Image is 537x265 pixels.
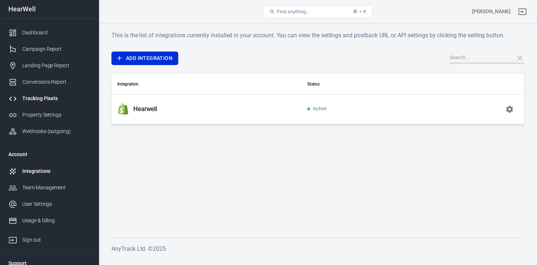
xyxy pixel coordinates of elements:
div: Usage & billing [22,217,90,224]
a: User Settings [3,196,96,212]
div: Tracking Pixels [22,95,90,102]
a: Usage & billing [3,212,96,229]
a: Team Management [3,179,96,196]
a: Webhooks (outgoing) [3,123,96,140]
h6: AnyTrack Ltd. © 2025 [111,244,524,253]
a: Landing Page Report [3,57,96,74]
a: Tracking Pixels [3,90,96,107]
div: Account id: BS7ZPrtF [472,8,511,15]
a: Conversions Report [3,74,96,90]
div: Integrations [22,167,90,175]
a: Sign out [514,3,531,20]
span: Active [307,106,327,112]
th: Integration [111,74,301,95]
p: Hearwell [133,105,157,113]
li: Account [3,145,96,163]
th: Status [301,74,416,95]
img: Hearwell [118,103,128,115]
div: Webhooks (outgoing) [22,128,90,135]
button: Find anything...⌘ + K [263,5,373,18]
div: Campaign Report [22,45,90,53]
a: Add Integration [111,52,178,65]
div: Team Management [22,184,90,192]
a: Sign out [3,229,96,248]
a: Integrations [3,163,96,179]
div: HearWell [3,6,96,12]
h6: This is the list of integrations currently installed in your account. You can view the settings a... [111,31,524,40]
a: Property Settings [3,107,96,123]
span: Find anything... [277,9,310,14]
div: Conversions Report [22,78,90,86]
div: ⌘ + K [353,9,366,14]
div: Landing Page Report [22,62,90,69]
div: Property Settings [22,111,90,119]
div: User Settings [22,200,90,208]
div: Dashboard [22,29,90,37]
a: Campaign Report [3,41,96,57]
div: Sign out [22,236,90,244]
input: Search... [450,53,508,63]
a: Dashboard [3,24,96,41]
